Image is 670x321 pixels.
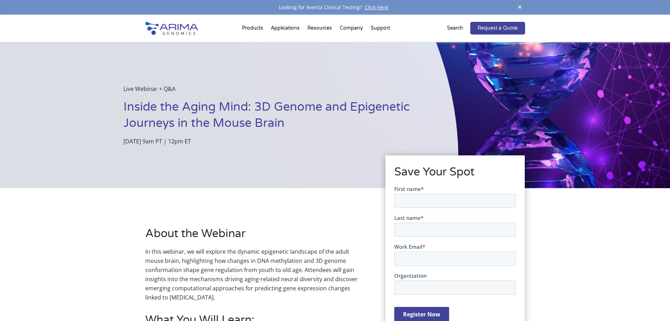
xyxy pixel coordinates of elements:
p: Search [447,24,463,33]
p: Live Webinar + Q&A [123,84,423,99]
h1: Inside the Aging Mind: 3D Genome and Epigenetic Journeys in the Mouse Brain [123,99,423,137]
p: In this webinar, we will explore the dynamic epigenetic landscape of the adult mouse brain, highl... [145,247,365,302]
a: Request a Quote [470,22,525,35]
a: Click Here [362,4,391,11]
h2: About the Webinar [145,226,365,247]
h2: Save Your Spot [394,164,516,185]
img: Arima-Genomics-logo [145,22,198,35]
div: Looking for Aventa Clinical Testing? [145,3,525,12]
p: [DATE] 9am PT | 12pm ET [123,137,423,146]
